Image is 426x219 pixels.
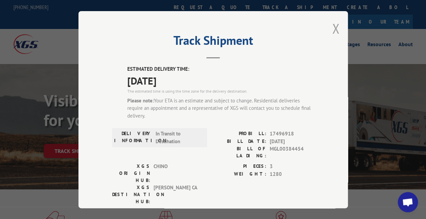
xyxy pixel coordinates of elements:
[213,145,266,159] label: BILL OF LADING:
[127,73,314,88] span: [DATE]
[213,130,266,138] label: PROBILL:
[270,137,314,145] span: [DATE]
[332,20,339,37] button: Close modal
[270,170,314,178] span: 1280
[112,36,314,49] h2: Track Shipment
[112,163,150,184] label: XGS ORIGIN HUB:
[213,170,266,178] label: WEIGHT:
[127,97,154,103] strong: Please note:
[154,184,199,205] span: [PERSON_NAME] CA
[213,163,266,170] label: PIECES:
[270,163,314,170] span: 3
[270,130,314,138] span: 17496918
[156,130,201,145] span: In Transit to Destination
[127,65,314,73] label: ESTIMATED DELIVERY TIME:
[398,192,418,212] a: Open chat
[270,145,314,159] span: MGL00384454
[127,88,314,94] div: The estimated time is using the time zone for the delivery destination.
[114,130,152,145] label: DELIVERY INFORMATION:
[127,97,314,120] div: Your ETA is an estimate and subject to change. Residential deliveries require an appointment and ...
[112,184,150,205] label: XGS DESTINATION HUB:
[213,137,266,145] label: BILL DATE:
[154,163,199,184] span: CHINO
